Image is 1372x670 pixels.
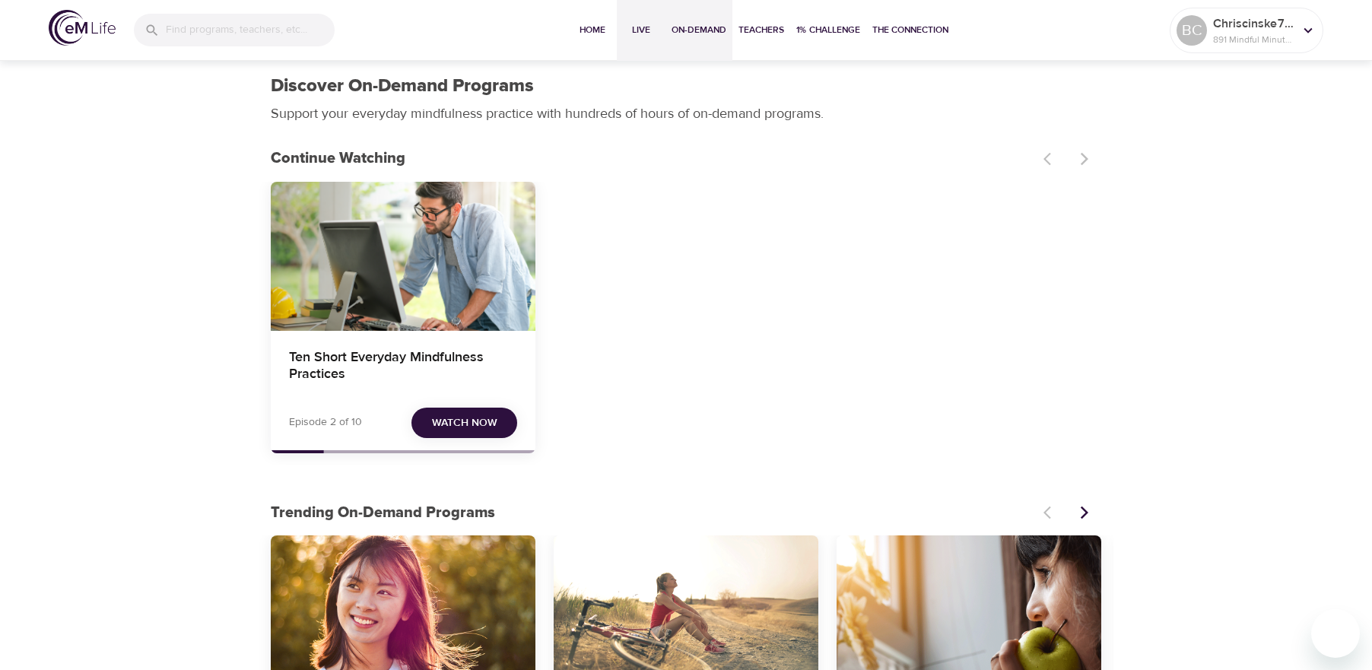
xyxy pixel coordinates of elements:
button: Ten Short Everyday Mindfulness Practices [271,182,535,331]
span: Home [574,22,611,38]
button: Next items [1068,496,1101,529]
p: Trending On-Demand Programs [271,501,1034,524]
h1: Discover On-Demand Programs [271,75,534,97]
span: The Connection [872,22,948,38]
div: BC [1177,15,1207,46]
img: logo [49,10,116,46]
span: Watch Now [432,414,497,433]
span: Live [623,22,659,38]
h3: Continue Watching [271,150,1034,167]
span: Teachers [738,22,784,38]
p: Chriscinske765 [1213,14,1294,33]
input: Find programs, teachers, etc... [166,14,335,46]
p: Support your everyday mindfulness practice with hundreds of hours of on-demand programs. [271,103,841,124]
iframe: Button to launch messaging window [1311,609,1360,658]
p: Episode 2 of 10 [289,414,362,430]
span: On-Demand [672,22,726,38]
span: 1% Challenge [796,22,860,38]
p: 891 Mindful Minutes [1213,33,1294,46]
h4: Ten Short Everyday Mindfulness Practices [289,349,517,386]
button: Watch Now [411,408,517,439]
